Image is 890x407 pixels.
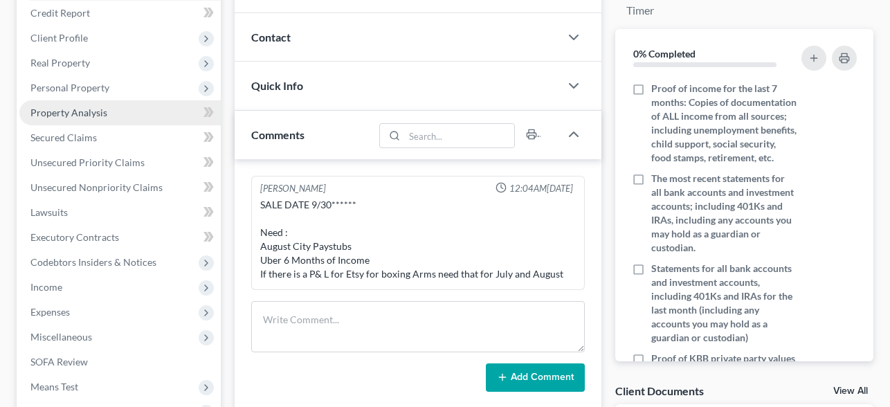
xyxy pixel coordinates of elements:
[30,7,90,19] span: Credit Report
[30,156,145,168] span: Unsecured Priority Claims
[651,82,797,165] span: Proof of income for the last 7 months: Copies of documentation of ALL income from all sources; in...
[19,100,221,125] a: Property Analysis
[260,198,576,281] div: SALE DATE 9/30****** Need : August City Paystubs Uber 6 Months of Income If there is a P& L for E...
[19,175,221,200] a: Unsecured Nonpriority Claims
[486,363,585,392] button: Add Comment
[30,132,97,143] span: Secured Claims
[651,262,797,345] span: Statements for all bank accounts and investment accounts, including 401Ks and IRAs for the last m...
[615,383,704,398] div: Client Documents
[509,182,573,195] span: 12:04AM[DATE]
[19,1,221,26] a: Credit Report
[30,256,156,268] span: Codebtors Insiders & Notices
[30,331,92,343] span: Miscellaneous
[19,350,221,374] a: SOFA Review
[30,181,163,193] span: Unsecured Nonpriority Claims
[30,82,109,93] span: Personal Property
[30,231,119,243] span: Executory Contracts
[651,352,797,379] span: Proof of KBB private party values for all vehicles
[30,57,90,69] span: Real Property
[260,182,326,195] div: [PERSON_NAME]
[30,281,62,293] span: Income
[633,48,696,60] strong: 0% Completed
[251,79,303,92] span: Quick Info
[404,124,514,147] input: Search...
[19,150,221,175] a: Unsecured Priority Claims
[30,32,88,44] span: Client Profile
[30,107,107,118] span: Property Analysis
[251,30,291,44] span: Contact
[30,356,88,368] span: SOFA Review
[651,172,797,255] span: The most recent statements for all bank accounts and investment accounts; including 401Ks and IRA...
[19,200,221,225] a: Lawsuits
[30,381,78,392] span: Means Test
[833,386,868,396] a: View All
[251,128,305,141] span: Comments
[30,306,70,318] span: Expenses
[30,206,68,218] span: Lawsuits
[19,125,221,150] a: Secured Claims
[19,225,221,250] a: Executory Contracts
